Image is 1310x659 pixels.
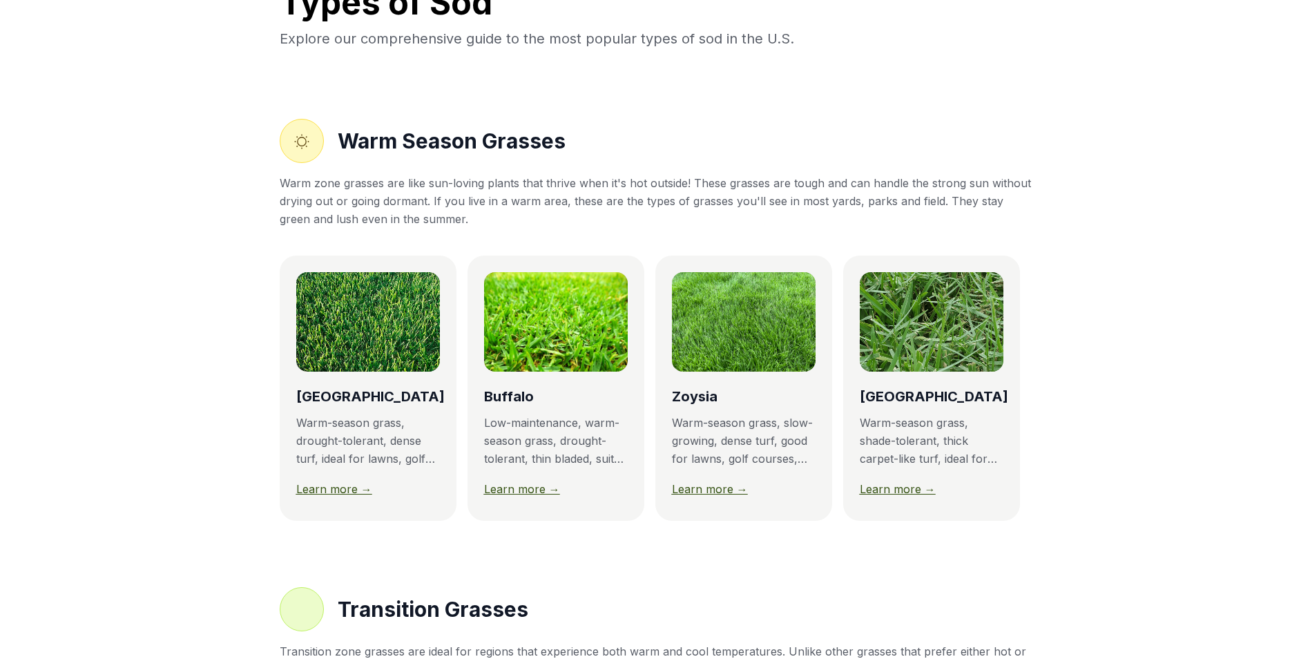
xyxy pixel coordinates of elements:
div: [GEOGRAPHIC_DATA] [860,385,1003,408]
h2: Warm Season Grasses [338,127,566,155]
div: Zoysia [672,385,816,408]
div: Warm-season grass, drought-tolerant, dense turf, ideal for lawns, golf courses, and sports fields [296,414,440,468]
img: St. Augustine sod image [860,272,1003,372]
div: Warm zone grasses are like sun-loving plants that thrive when it's hot outside! These grasses are... [280,174,1031,228]
div: [GEOGRAPHIC_DATA] [296,385,440,408]
img: Zoysia sod image [672,272,816,372]
a: Learn more → [484,482,560,496]
img: Bermuda sod image [296,272,440,372]
img: Transition grasses icon [293,602,310,618]
img: Warm Season grasses icon [293,133,310,150]
a: Learn more → [672,482,748,496]
a: Learn more → [296,482,372,496]
a: Learn more → [860,482,936,496]
p: Explore our comprehensive guide to the most popular types of sod in the U.S. [280,28,794,50]
img: Buffalo sod image [484,272,628,372]
div: Warm-season grass, slow-growing, dense turf, good for lawns, golf courses, and sports fields [672,414,816,468]
div: Buffalo [484,385,628,408]
div: Low-maintenance, warm-season grass, drought-tolerant, thin bladed, suited for low-traffic areas [484,414,628,468]
div: Warm-season grass, shade-tolerant, thick carpet-like turf, ideal for lawns in southern coastal re... [860,414,1003,468]
h2: Transition Grasses [338,595,528,623]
